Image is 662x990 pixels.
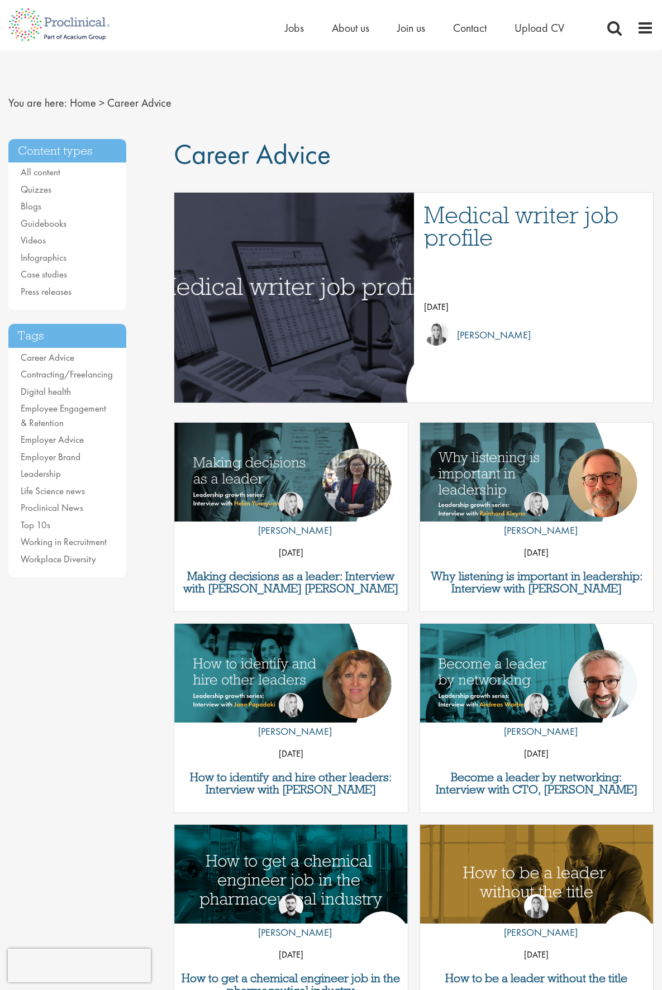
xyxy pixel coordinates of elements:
[250,492,332,544] a: Naima Morys [PERSON_NAME]
[21,251,66,264] a: Infographics
[21,535,107,548] a: Working in Recruitment
[426,771,647,796] a: Become a leader by networking: Interview with CTO, [PERSON_NAME]
[21,467,61,480] a: Leadership
[174,624,407,745] img: How to identify and hire other leaders | Jane Papadaki
[332,21,369,35] a: About us
[496,894,578,946] a: Hannah Burke [PERSON_NAME]
[420,825,653,946] img: How can you be a leader without the title
[515,21,564,35] a: Upload CV
[420,544,653,561] p: [DATE]
[496,924,578,941] p: [PERSON_NAME]
[496,492,578,544] a: Naima Morys [PERSON_NAME]
[250,924,332,941] p: [PERSON_NAME]
[21,553,96,565] a: Workplace Diversity
[174,423,407,522] a: Link to a post
[250,723,332,740] p: [PERSON_NAME]
[449,327,531,343] p: [PERSON_NAME]
[524,894,549,919] img: Hannah Burke
[496,723,578,740] p: [PERSON_NAME]
[279,492,303,516] img: Naima Morys
[397,21,425,35] a: Join us
[21,385,71,398] a: Digital health
[424,204,642,248] a: Medical writer job profile
[420,624,653,745] img: Become a leader by networking | Proclinical Interview with Andreas Worberg
[424,299,642,315] p: [DATE]
[21,501,83,514] a: Proclinical News
[279,894,303,919] img: Dominic Williams
[524,492,549,516] img: Naima Morys
[21,200,41,212] a: Blogs
[8,324,126,348] h3: Tags
[21,368,113,380] a: Contracting/Freelancing
[279,693,303,718] img: Naima Morys
[174,825,407,924] a: Link to a post
[420,745,653,762] p: [DATE]
[424,321,449,346] img: Hannah Burke
[496,522,578,539] p: [PERSON_NAME]
[250,522,332,539] p: [PERSON_NAME]
[174,946,407,963] p: [DATE]
[21,234,46,246] a: Videos
[420,624,653,723] a: Link to a post
[174,624,407,723] a: Link to a post
[285,21,304,35] a: Jobs
[92,193,497,403] img: Medical writer job profile
[420,423,653,522] a: Link to a post
[174,423,407,544] img: Decisions in leadership with Helen Yuanyuan Cao
[250,693,332,745] a: Naima Morys [PERSON_NAME]
[250,894,332,946] a: Dominic Williams [PERSON_NAME]
[174,745,407,762] p: [DATE]
[174,825,407,946] img: How to get a chemical engineer job in the pharmaceutical industry
[21,451,80,463] a: Employer Brand
[21,268,67,280] a: Case studies
[21,351,74,364] a: Career Advice
[8,139,126,163] h3: Content types
[180,570,402,595] a: Making decisions as a leader: Interview with [PERSON_NAME] [PERSON_NAME]
[426,570,647,595] a: Why listening is important in leadership: Interview with [PERSON_NAME]
[21,485,85,497] a: Life Science news
[21,519,50,531] a: Top 10s
[21,217,66,229] a: Guidebooks
[8,949,151,982] iframe: reCAPTCHA
[21,402,106,429] a: Employee Engagement & Retention
[174,136,331,172] span: Career Advice
[99,95,104,110] span: >
[70,95,96,110] a: breadcrumb link
[420,423,653,544] img: Why listening is important in leadership | Reinhard Kleyna
[420,946,653,963] p: [DATE]
[8,95,67,110] span: You are here:
[180,771,402,796] a: How to identify and hire other leaders: Interview with [PERSON_NAME]
[420,825,653,924] a: Link to a post
[21,285,72,298] a: Press releases
[524,693,549,718] img: Naima Morys
[174,544,407,561] p: [DATE]
[21,166,60,178] a: All content
[426,972,647,984] a: How to be a leader without the title
[21,183,51,195] a: Quizzes
[496,693,578,745] a: Naima Morys [PERSON_NAME]
[424,321,642,349] a: Hannah Burke [PERSON_NAME]
[21,433,84,446] a: Employer Advice
[107,95,172,110] span: Career Advice
[174,193,413,403] a: Link to a post
[453,21,487,35] a: Contact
